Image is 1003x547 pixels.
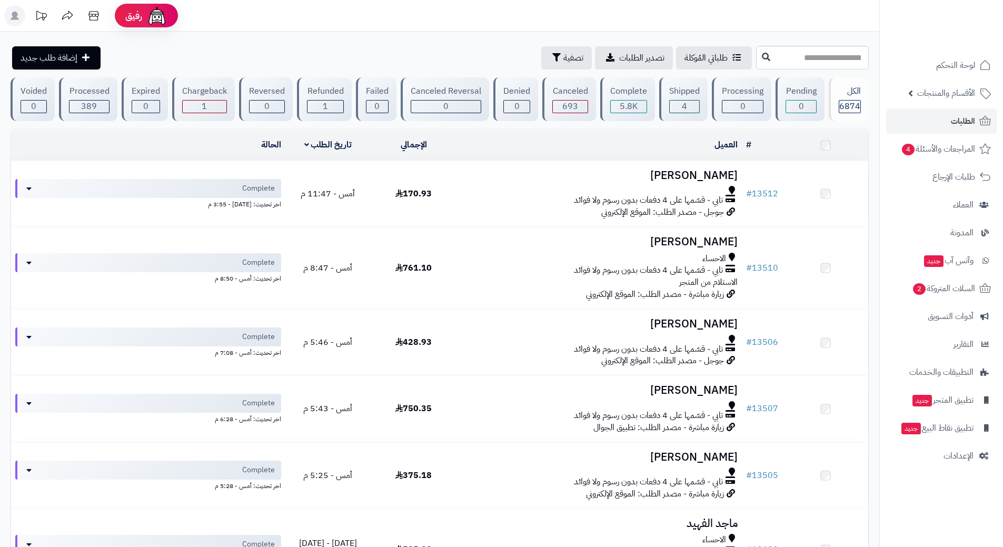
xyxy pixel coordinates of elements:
span: 2 [912,283,926,295]
span: 428.93 [395,336,432,349]
div: اخر تحديث: أمس - 6:28 م [15,413,281,424]
span: تطبيق نقاط البيع [900,421,974,435]
a: تاريخ الطلب [304,138,352,151]
div: Processed [69,85,109,97]
span: 0 [31,100,36,113]
span: 0 [514,100,520,113]
span: الاحساء [702,534,726,546]
span: 1 [202,100,207,113]
div: Chargeback [182,85,227,97]
span: تابي - قسّمها على 4 دفعات بدون رسوم ولا فوائد [574,264,723,276]
a: #13507 [746,402,778,415]
div: 4 [670,101,699,113]
div: اخر تحديث: أمس - 7:08 م [15,346,281,357]
span: تابي - قسّمها على 4 دفعات بدون رسوم ولا فوائد [574,343,723,355]
span: تصفية [563,52,583,64]
span: أمس - 5:46 م [303,336,352,349]
a: Processing 0 [710,77,773,121]
span: 5.8K [620,100,638,113]
a: # [746,138,751,151]
div: اخر تحديث: [DATE] - 3:55 م [15,198,281,209]
span: 170.93 [395,187,432,200]
span: Complete [242,332,275,342]
span: 389 [81,100,97,113]
div: 0 [411,101,481,113]
span: رفيق [125,9,142,22]
span: الإعدادات [944,449,974,463]
span: # [746,336,752,349]
a: طلباتي المُوكلة [676,46,752,69]
div: Denied [503,85,530,97]
a: #13510 [746,262,778,274]
span: جديد [924,255,944,267]
div: 5786 [611,101,647,113]
h3: [PERSON_NAME] [461,236,738,248]
span: # [746,262,752,274]
a: الطلبات [886,108,997,134]
span: زيارة مباشرة - مصدر الطلب: الموقع الإلكتروني [586,488,724,500]
a: لوحة التحكم [886,53,997,78]
span: المراجعات والأسئلة [901,142,975,156]
span: # [746,469,752,482]
a: تصدير الطلبات [595,46,673,69]
div: 389 [69,101,108,113]
h3: [PERSON_NAME] [461,451,738,463]
span: زيارة مباشرة - مصدر الطلب: تطبيق الجوال [593,421,724,434]
span: 0 [740,100,746,113]
span: # [746,187,752,200]
a: الإجمالي [401,138,427,151]
a: التقارير [886,332,997,357]
span: Complete [242,398,275,409]
span: السلات المتروكة [912,281,975,296]
span: Complete [242,183,275,194]
span: جديد [901,423,921,434]
div: 1 [307,101,343,113]
div: Processing [722,85,763,97]
span: تابي - قسّمها على 4 دفعات بدون رسوم ولا فوائد [574,194,723,206]
a: المدونة [886,220,997,245]
span: 0 [443,100,449,113]
a: إضافة طلب جديد [12,46,101,69]
span: 693 [562,100,578,113]
a: تحديثات المنصة [28,5,54,29]
span: المدونة [950,225,974,240]
div: Complete [610,85,647,97]
img: ai-face.png [146,5,167,26]
div: Canceled [552,85,588,97]
a: العملاء [886,192,997,217]
div: 0 [504,101,530,113]
a: #13505 [746,469,778,482]
a: التطبيقات والخدمات [886,360,997,385]
div: اخر تحديث: أمس - 8:50 م [15,272,281,283]
span: أمس - 5:43 م [303,402,352,415]
a: السلات المتروكة2 [886,276,997,301]
a: أدوات التسويق [886,304,997,329]
span: الأقسام والمنتجات [917,86,975,101]
span: العملاء [953,197,974,212]
span: تابي - قسّمها على 4 دفعات بدون رسوم ولا فوائد [574,476,723,488]
a: Canceled Reversal 0 [399,77,491,121]
span: 375.18 [395,469,432,482]
h3: [PERSON_NAME] [461,384,738,396]
span: جديد [912,395,932,406]
button: تصفية [541,46,592,69]
span: أمس - 5:25 م [303,469,352,482]
div: Voided [21,85,47,97]
a: Voided 0 [8,77,57,121]
div: Reversed [249,85,285,97]
span: أمس - 11:47 م [301,187,355,200]
a: Shipped 4 [657,77,710,121]
img: logo-2.png [931,17,993,39]
a: تطبيق نقاط البيعجديد [886,415,997,441]
a: الكل6874 [827,77,871,121]
span: وآتس آب [923,253,974,268]
span: 4 [901,143,915,156]
a: Complete 5.8K [598,77,657,121]
a: طلبات الإرجاع [886,164,997,190]
div: 1 [183,101,226,113]
div: 0 [366,101,388,113]
span: 0 [374,100,380,113]
span: 6874 [839,100,860,113]
span: إضافة طلب جديد [21,52,77,64]
span: التطبيقات والخدمات [909,365,974,380]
